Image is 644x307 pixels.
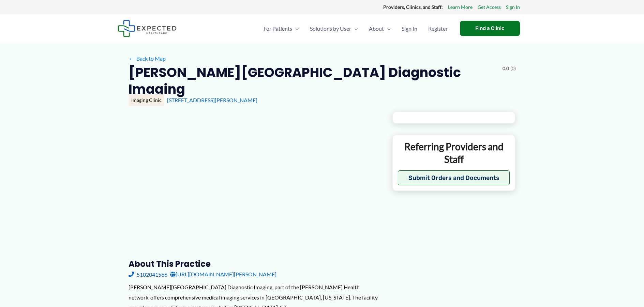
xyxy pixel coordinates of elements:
p: Referring Providers and Staff [398,140,510,165]
a: Learn More [448,3,473,12]
a: [URL][DOMAIN_NAME][PERSON_NAME] [170,269,276,279]
a: Register [423,17,453,41]
span: (0) [510,64,516,73]
button: Submit Orders and Documents [398,170,510,185]
span: Solutions by User [310,17,351,41]
a: Find a Clinic [460,21,520,36]
a: For PatientsMenu Toggle [258,17,304,41]
h3: About this practice [129,259,381,269]
a: [STREET_ADDRESS][PERSON_NAME] [167,97,257,103]
a: AboutMenu Toggle [363,17,396,41]
img: Expected Healthcare Logo - side, dark font, small [118,20,177,37]
a: Sign In [506,3,520,12]
span: Menu Toggle [384,17,391,41]
span: About [369,17,384,41]
h2: [PERSON_NAME][GEOGRAPHIC_DATA] Diagnostic Imaging [129,64,497,98]
a: ←Back to Map [129,53,166,64]
span: Register [428,17,448,41]
a: Get Access [478,3,501,12]
div: Imaging Clinic [129,94,164,106]
a: Solutions by UserMenu Toggle [304,17,363,41]
a: Sign In [396,17,423,41]
nav: Primary Site Navigation [258,17,453,41]
span: For Patients [264,17,292,41]
span: ← [129,55,135,62]
span: 0.0 [503,64,509,73]
strong: Providers, Clinics, and Staff: [383,4,443,10]
span: Sign In [402,17,417,41]
span: Menu Toggle [351,17,358,41]
span: Menu Toggle [292,17,299,41]
a: 5102041566 [129,269,167,279]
